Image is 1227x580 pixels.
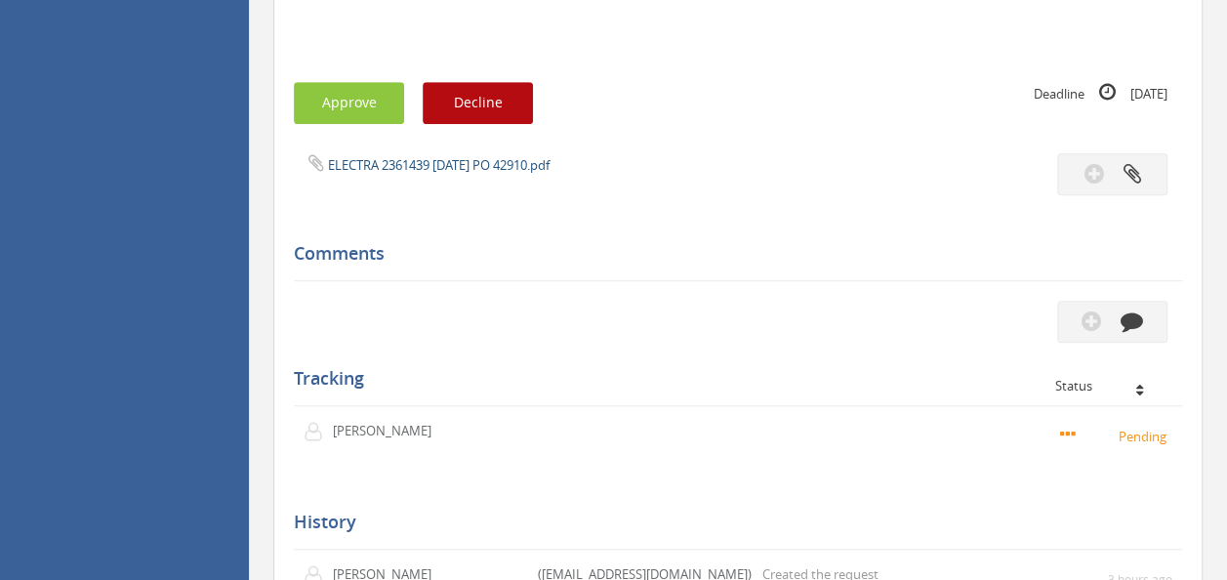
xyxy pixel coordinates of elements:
[294,369,1167,389] h5: Tracking
[1034,82,1167,104] small: Deadline [DATE]
[328,156,550,174] a: ELECTRA 2361439 [DATE] PO 42910.pdf
[294,244,1167,264] h5: Comments
[304,422,333,441] img: user-icon.png
[423,82,533,124] button: Decline
[294,82,404,124] button: Approve
[294,513,1167,532] h5: History
[1055,379,1167,393] div: Status
[333,422,445,440] p: [PERSON_NAME]
[1060,425,1172,446] small: Pending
